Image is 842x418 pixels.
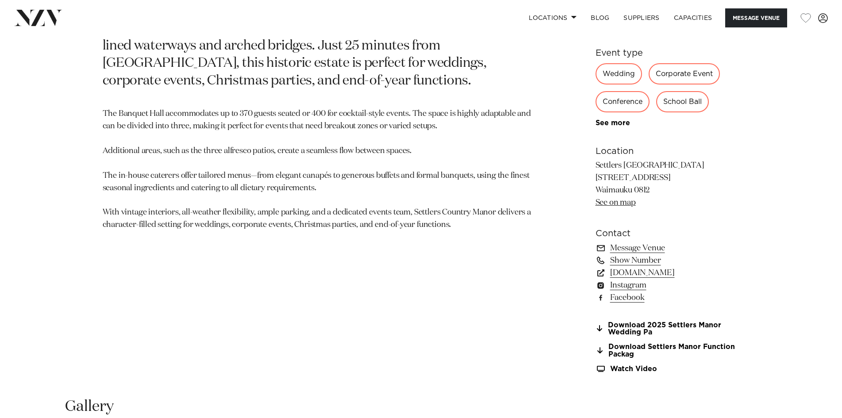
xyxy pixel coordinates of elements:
[14,10,62,26] img: nzv-logo.png
[667,8,719,27] a: Capacities
[725,8,787,27] button: Message Venue
[103,108,533,231] p: The Banquet Hall accommodates up to 370 guests seated or 400 for cocktail-style events. The space...
[596,145,740,158] h6: Location
[103,2,533,90] p: [GEOGRAPHIC_DATA] is one of [GEOGRAPHIC_DATA]'s most loved heritage venues, set on seven acres of...
[584,8,616,27] a: BLOG
[596,291,740,304] a: Facebook
[596,63,642,84] div: Wedding
[596,254,740,267] a: Show Number
[596,91,650,112] div: Conference
[596,46,740,60] h6: Event type
[596,160,740,209] p: Settlers [GEOGRAPHIC_DATA] [STREET_ADDRESS] Waimauku 0812
[656,91,709,112] div: School Ball
[596,227,740,240] h6: Contact
[616,8,666,27] a: SUPPLIERS
[596,343,740,358] a: Download Settlers Manor Function Packag
[65,397,114,417] h2: Gallery
[522,8,584,27] a: Locations
[596,322,740,337] a: Download 2025 Settlers Manor Wedding Pa
[596,365,740,373] a: Watch Video
[649,63,720,84] div: Corporate Event
[596,267,740,279] a: [DOMAIN_NAME]
[596,279,740,291] a: Instagram
[596,242,740,254] a: Message Venue
[596,199,636,207] a: See on map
